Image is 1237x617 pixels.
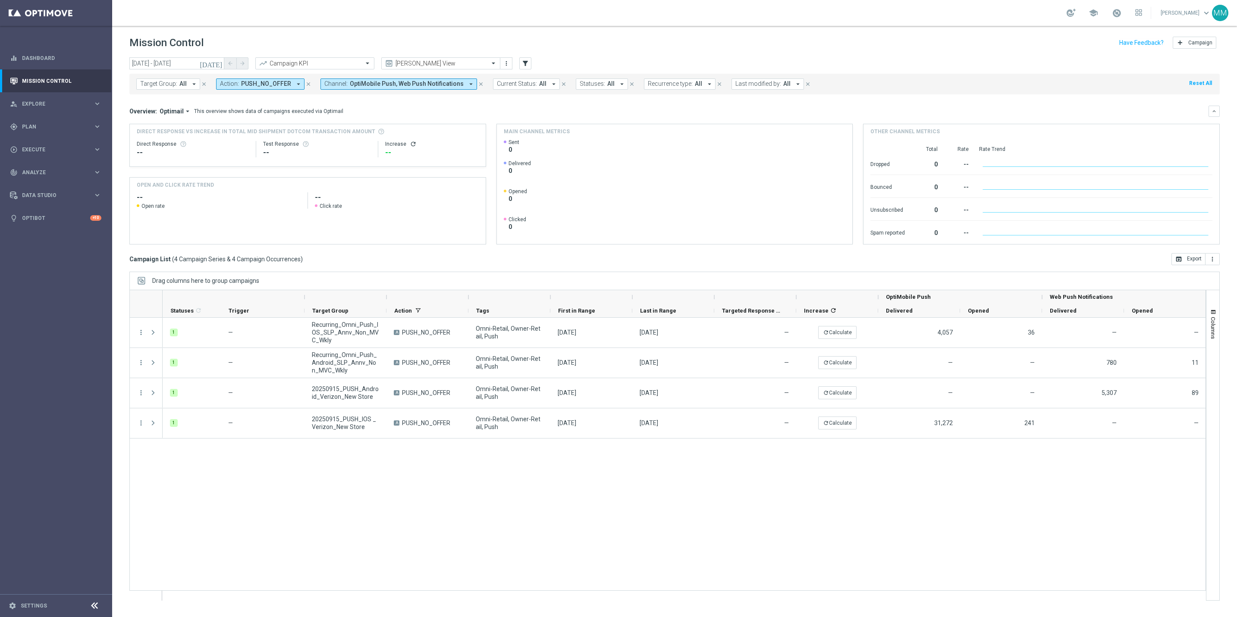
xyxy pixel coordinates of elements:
i: open_in_browser [1175,256,1182,263]
a: Optibot [22,207,90,229]
i: arrow_forward [239,60,245,66]
div: Direct Response [137,141,249,147]
input: Select date range [129,57,224,69]
span: Execute [22,147,93,152]
span: A [394,390,399,395]
div: Press SPACE to select this row. [163,348,1206,378]
div: 15 Sep 2025, Monday [640,389,658,397]
button: Mission Control [9,78,102,85]
span: school [1089,8,1098,18]
i: keyboard_arrow_right [93,191,101,199]
i: person_search [10,100,18,108]
button: Current Status: All arrow_drop_down [493,78,560,90]
span: — [228,359,233,366]
div: Rate [948,146,969,153]
button: equalizer Dashboard [9,55,102,62]
div: Increase [385,141,479,147]
span: 36 [1028,329,1035,336]
ng-select: Mary Push View [381,57,500,69]
i: equalizer [10,54,18,62]
span: 89 [1192,389,1199,396]
i: refresh [823,420,829,426]
span: First in Range [558,307,595,314]
i: close [716,81,722,87]
span: — [784,420,789,426]
i: keyboard_arrow_right [93,145,101,153]
i: arrow_drop_down [618,80,626,88]
span: Explore [22,101,93,106]
span: Delivered [509,160,531,167]
span: — [228,329,233,336]
i: arrow_drop_down [190,80,198,88]
button: refresh [410,141,417,147]
h4: Other channel metrics [870,128,940,135]
span: 780 [1106,359,1117,366]
i: arrow_drop_down [550,80,558,88]
span: PUSH_NO_OFFER [241,80,291,88]
div: -- [385,147,479,158]
div: Mission Control [10,69,101,92]
span: Omni-Retail, Owner-Retail, Push [476,385,543,401]
span: 4 Campaign Series & 4 Campaign Occurrences [174,255,301,263]
i: arrow_drop_down [706,80,713,88]
button: keyboard_arrow_down [1209,106,1220,117]
span: Opened [968,307,989,314]
span: — [1194,329,1199,336]
span: ( [172,255,174,263]
i: lightbulb [10,214,18,222]
span: Optimail [160,107,184,115]
button: refreshCalculate [818,356,857,369]
div: 15 Sep 2025, Monday [558,389,576,397]
span: 241 [1024,420,1035,426]
a: Mission Control [22,69,101,92]
span: Calculate column [194,306,202,315]
span: All [539,80,546,88]
div: Row Groups [152,277,259,284]
span: Plan [22,124,93,129]
span: ) [301,255,303,263]
button: more_vert [137,419,145,427]
span: PUSH_NO_OFFER [402,419,450,427]
button: more_vert [137,329,145,336]
span: — [1030,389,1035,396]
div: 0 [915,157,938,170]
button: Reset All [1188,78,1213,88]
span: Action: [220,80,239,88]
div: This overview shows data of campaigns executed via Optimail [194,107,343,115]
span: Data Studio [22,193,93,198]
button: Optimail arrow_drop_down [157,107,194,115]
span: 0 [509,223,526,231]
div: Press SPACE to select this row. [130,408,163,438]
span: — [228,420,233,426]
div: Data Studio keyboard_arrow_right [9,192,102,199]
i: gps_fixed [10,123,18,131]
i: keyboard_arrow_right [93,100,101,108]
i: close [201,81,207,87]
button: close [716,79,723,89]
span: PUSH_NO_OFFER [402,389,450,397]
button: more_vert [502,58,511,69]
div: 1 [170,389,178,397]
button: person_search Explore keyboard_arrow_right [9,100,102,107]
span: Recurrence type: [648,80,693,88]
span: Statuses: [580,80,605,88]
span: Recurring_Omni_Push_IOS_SLP_Annv_Non_MVC_Wkly [312,321,379,344]
span: Omni-Retail, Owner-Retail, Push [476,325,543,340]
span: — [1030,359,1035,366]
a: Settings [21,603,47,608]
button: Target Group: All arrow_drop_down [136,78,200,90]
span: All [783,80,791,88]
span: Opened [509,188,527,195]
button: more_vert [137,389,145,397]
div: Press SPACE to select this row. [130,318,163,348]
ng-select: Campaign KPI [255,57,374,69]
div: Press SPACE to select this row. [130,378,163,408]
button: Action: PUSH_NO_OFFER arrow_drop_down [216,78,305,90]
h4: Main channel metrics [504,128,570,135]
div: -- [948,225,969,239]
i: filter_alt [521,60,529,67]
button: Statuses: All arrow_drop_down [576,78,628,90]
